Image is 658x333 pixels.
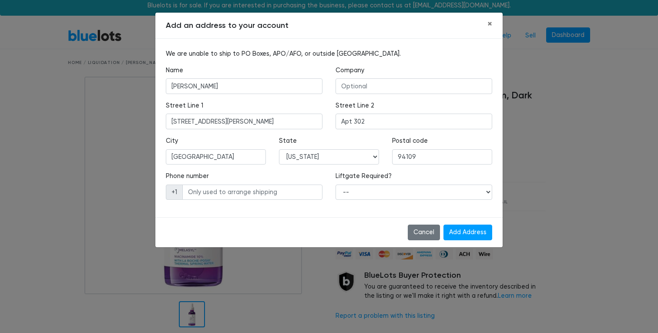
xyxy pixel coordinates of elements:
[480,13,499,36] button: Close
[408,225,440,240] button: Cancel
[336,66,364,75] label: Company
[336,78,492,94] input: Optional
[336,172,392,181] label: Liftgate Required?
[279,136,297,146] label: State
[166,185,183,200] span: +1
[166,20,289,31] h5: Add an address to your account
[392,136,428,146] label: Postal code
[166,136,178,146] label: City
[166,66,183,75] label: Name
[166,172,209,181] label: Phone number
[166,101,203,111] label: Street Line 1
[336,101,374,111] label: Street Line 2
[182,185,322,200] input: Only used to arrange shipping
[166,49,492,59] p: We are unable to ship to PO Boxes, APO/AFO, or outside [GEOGRAPHIC_DATA].
[487,18,492,30] span: ×
[443,225,492,240] input: Add Address
[336,114,492,129] input: Optional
